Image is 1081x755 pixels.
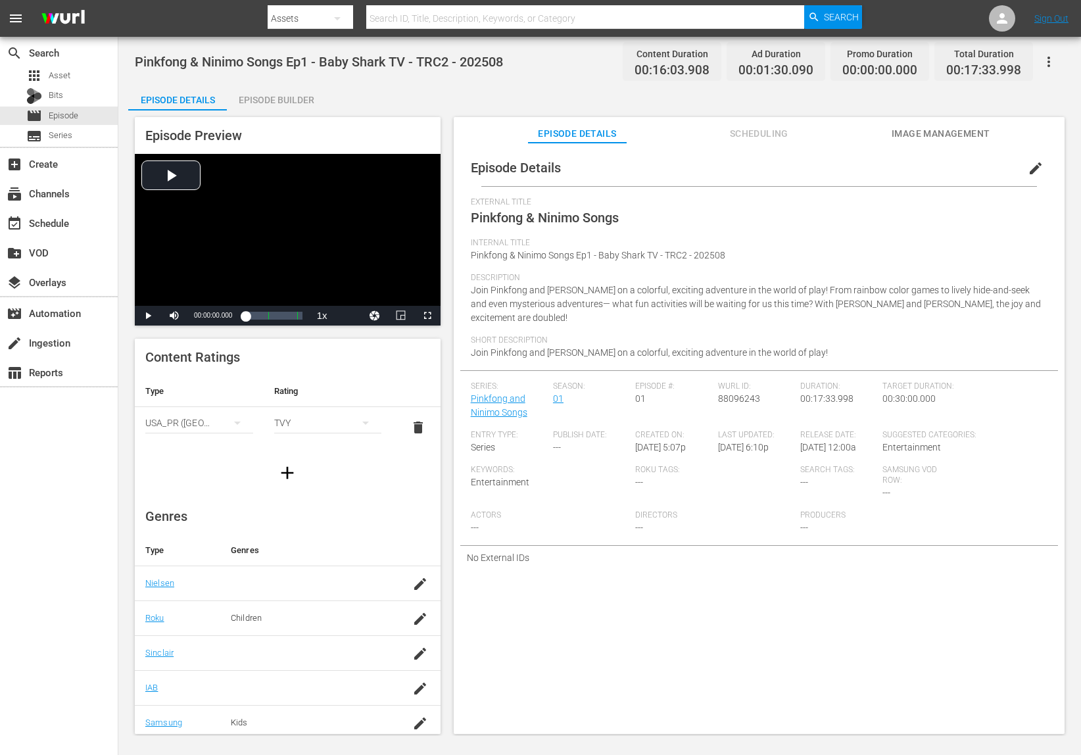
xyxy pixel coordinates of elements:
span: Created On: [635,430,711,441]
div: Ad Duration [738,45,813,63]
button: Episode Builder [227,84,325,110]
span: Asset [26,68,42,84]
span: 00:17:33.998 [946,63,1021,78]
button: Picture-in-Picture [388,306,414,326]
span: --- [882,487,890,498]
span: Series: [471,381,546,392]
span: Release Date: [800,430,876,441]
button: Search [804,5,862,29]
span: Producers [800,510,959,521]
span: VOD [7,245,22,261]
button: delete [402,412,434,443]
div: Progress Bar [245,312,302,320]
th: Genres [220,535,400,566]
button: Play [135,306,161,326]
span: Publish Date: [553,430,629,441]
span: Duration: [800,381,876,392]
span: 00:17:33.998 [800,393,853,404]
span: 00:01:30.090 [738,63,813,78]
span: Samsung VOD Row: [882,465,958,486]
span: Target Duration: [882,381,1041,392]
span: menu [8,11,24,26]
div: Content Duration [635,45,709,63]
span: 00:00:00.000 [194,312,232,319]
span: Series [471,442,495,452]
span: 88096243 [718,393,760,404]
a: 01 [553,393,564,404]
table: simple table [135,376,441,448]
span: --- [800,522,808,533]
span: Roku Tags: [635,465,794,475]
span: Series [26,128,42,144]
button: Jump To Time [362,306,388,326]
span: 01 [635,393,646,404]
div: TVY [274,404,382,441]
div: USA_PR ([GEOGRAPHIC_DATA]) [145,404,253,441]
span: Episode [26,108,42,124]
div: No External IDs [460,546,1058,570]
button: Mute [161,306,187,326]
span: Wurl ID: [718,381,794,392]
th: Type [135,535,220,566]
div: Bits [26,88,42,104]
span: Suggested Categories: [882,430,1041,441]
th: Rating [264,376,393,407]
span: Short Description [471,335,1041,346]
div: Total Duration [946,45,1021,63]
span: Actors [471,510,629,521]
span: Episode #: [635,381,711,392]
img: ans4CAIJ8jUAAAAAAAAAAAAAAAAAAAAAAAAgQb4GAAAAAAAAAAAAAAAAAAAAAAAAJMjXAAAAAAAAAAAAAAAAAAAAAAAAgAT5G... [32,3,95,34]
span: Schedule [7,216,22,231]
a: IAB [145,683,158,693]
span: [DATE] 12:00a [800,442,856,452]
span: 00:00:00.000 [842,63,917,78]
button: Fullscreen [414,306,441,326]
a: Roku [145,613,164,623]
span: delete [410,420,426,435]
span: Content Ratings [145,349,240,365]
span: Episode Details [471,160,561,176]
a: Pinkfong and Ninimo Songs [471,393,527,418]
span: Pinkfong & Ninimo Songs Ep1 - Baby Shark TV - TRC2 - 202508 [471,250,725,260]
span: External Title [471,197,1041,208]
span: Overlays [7,275,22,291]
button: edit [1020,153,1051,184]
span: Bits [49,89,63,102]
button: Playback Rate [309,306,335,326]
a: Nielsen [145,578,174,588]
div: Promo Duration [842,45,917,63]
span: Create [7,157,22,172]
span: [DATE] 5:07p [635,442,686,452]
span: Episode Preview [145,128,242,143]
span: Join Pinkfong and [PERSON_NAME] on a colorful, exciting adventure in the world of play! [471,347,828,358]
span: Asset [49,69,70,82]
span: Description [471,273,1041,283]
span: Search [824,5,859,29]
span: Reports [7,365,22,381]
span: Last Updated: [718,430,794,441]
span: Scheduling [709,126,808,142]
span: Entertainment [882,442,941,452]
span: Entry Type: [471,430,546,441]
span: 00:16:03.908 [635,63,709,78]
span: Automation [7,306,22,322]
span: Search [7,45,22,61]
span: Keywords: [471,465,629,475]
span: Series [49,129,72,142]
span: --- [471,522,479,533]
span: --- [553,442,561,452]
span: Pinkfong & Ninimo Songs Ep1 - Baby Shark TV - TRC2 - 202508 [135,54,503,70]
span: --- [800,477,808,487]
span: Internal Title [471,238,1041,249]
span: --- [635,477,643,487]
a: Sinclair [145,648,174,658]
span: Episode Details [528,126,627,142]
th: Type [135,376,264,407]
span: Ingestion [7,335,22,351]
span: Entertainment [471,477,529,487]
span: Directors [635,510,794,521]
span: Channels [7,186,22,202]
span: edit [1028,160,1044,176]
div: Episode Builder [227,84,325,116]
span: Episode [49,109,78,122]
